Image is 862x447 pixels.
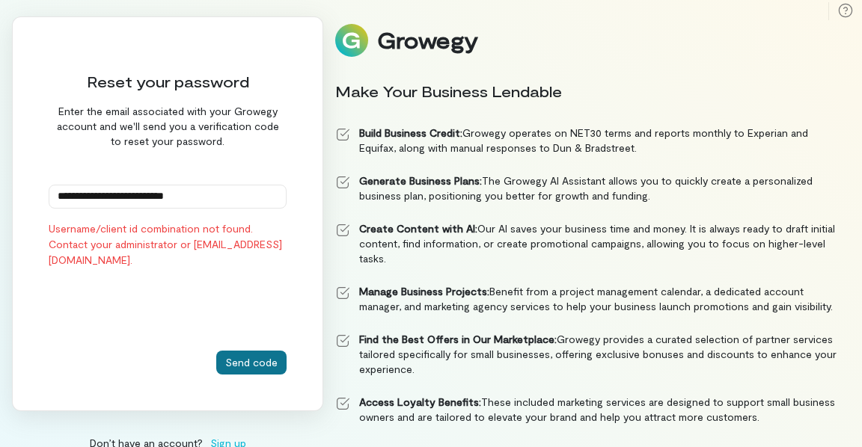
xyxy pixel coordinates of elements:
strong: Create Content with AI: [359,222,477,235]
li: These included marketing services are designed to support small business owners and are tailored ... [335,395,838,425]
div: Username/client id combination not found. Contact your administrator or [EMAIL_ADDRESS][DOMAIN_NA... [49,221,287,268]
strong: Generate Business Plans: [359,174,482,187]
div: Make Your Business Lendable [335,81,838,102]
div: Growegy [377,28,477,53]
strong: Access Loyalty Benefits: [359,395,481,408]
li: Our AI saves your business time and money. It is always ready to draft initial content, find info... [335,221,838,266]
strong: Find the Best Offers in Our Marketplace: [359,333,557,345]
li: Benefit from a project management calendar, a dedicated account manager, and marketing agency ser... [335,284,838,314]
div: Enter the email associated with your Growegy account and we'll send you a verification code to re... [49,104,287,149]
li: Growegy provides a curated selection of partner services tailored specifically for small business... [335,332,838,377]
li: The Growegy AI Assistant allows you to quickly create a personalized business plan, positioning y... [335,173,838,203]
strong: Manage Business Projects: [359,285,489,298]
div: Reset your password [49,71,287,92]
img: Logo [335,24,368,57]
button: Send code [216,351,287,374]
strong: Build Business Credit: [359,126,462,139]
li: Growegy operates on NET30 terms and reports monthly to Experian and Equifax, along with manual re... [335,126,838,155]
